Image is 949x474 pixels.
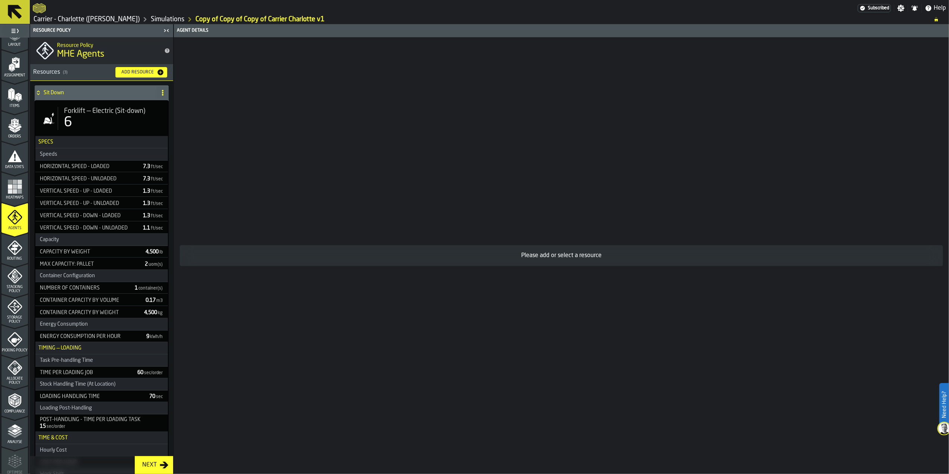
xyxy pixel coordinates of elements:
[35,185,168,197] div: StatList-item-Vertical Speed - Up - Loaded
[37,394,143,399] div: Loading Handling time
[37,164,137,170] div: Horizontal Speed - Loaded
[143,176,163,181] span: 7.3
[37,334,140,339] div: Energy Consumption Per Hour
[922,4,949,13] label: button-toggle-Help
[35,273,99,279] div: Container Configuration
[64,107,162,115] div: Title
[1,80,28,110] li: menu Items
[1,165,28,169] span: Data Stats
[37,297,140,303] div: Container Capacity by Volume
[35,282,168,294] div: StatList-item-Number of Containers
[156,298,163,303] span: m3
[151,202,163,206] span: ft/sec
[135,456,173,474] button: button-Next
[37,417,163,423] div: Post-Handling - Time per loading task
[35,378,168,391] h3: title-section-Stock Handling Time (At Location)
[35,321,92,327] div: Energy Consumption
[1,316,28,324] span: Storage Policy
[35,331,168,342] div: StatList-item-Energy Consumption Per Hour
[159,250,163,255] span: lb
[868,6,889,11] span: Subscribed
[151,177,163,181] span: ft/sec
[35,270,168,282] h3: title-section-Container Configuration
[1,377,28,385] span: Allocate Policy
[858,4,891,12] div: Menu Subscription
[1,264,28,294] li: menu Stacking Policy
[35,432,168,444] h3: title-section-Time & Cost
[35,148,168,161] h3: title-section-Speeds
[151,189,163,194] span: ft/sec
[1,73,28,78] span: Assignment
[37,188,137,194] div: Vertical Speed - Up - Loaded
[35,402,168,414] h3: title-section-Loading Post-Handling
[35,444,168,456] h3: title-section-Hourly Cost
[35,405,96,411] div: Loading Post-Handling
[1,135,28,139] span: Orders
[33,15,946,24] nav: Breadcrumb
[858,4,891,12] a: link-to-/wh/i/e074fb63-00ea-4531-a7c9-ea0a191b3e4f/settings/billing
[151,165,163,169] span: ft/sec
[30,37,173,64] div: title-MHE Agents
[1,196,28,200] span: Heatmaps
[35,357,98,363] div: Task Pre-handling Time
[146,298,163,303] span: 0.17
[934,4,946,13] span: Help
[33,1,46,15] a: logo-header
[146,334,163,339] span: 9
[186,251,937,260] div: Please add or select a resource
[37,370,131,376] div: Time per loading job
[47,424,65,429] span: sec/order
[1,355,28,385] li: menu Allocate Policy
[1,50,28,80] li: menu Assignment
[37,200,137,206] div: Vertical Speed - Up - Unloaded
[161,26,172,35] label: button-toggle-Close me
[145,262,163,267] span: 2
[143,213,163,218] span: 1.3
[35,85,154,100] div: Sit Down
[143,189,163,194] span: 1.3
[908,4,921,12] label: button-toggle-Notifications
[115,67,167,78] button: button-Add Resource
[143,164,163,169] span: 7.3
[118,70,157,75] div: Add Resource
[37,285,129,291] div: Number of Containers
[143,201,163,206] span: 1.3
[135,285,163,291] span: 1
[35,237,63,243] div: Capacity
[143,225,163,231] span: 1.1
[1,348,28,353] span: Picking Policy
[35,447,71,453] div: Hourly Cost
[35,197,168,209] div: StatList-item-Vertical Speed - Up - Unloaded
[1,325,28,355] li: menu Picking Policy
[1,226,28,230] span: Agents
[149,394,163,399] span: 70
[894,4,908,12] label: button-toggle-Settings
[64,107,145,115] span: Forklift — Electric (Sit-down)
[63,70,67,75] span: ( 3 )
[35,391,168,402] div: StatList-item-Loading Handling time
[137,370,163,375] span: 60
[35,381,120,387] div: Stock Handling Time (At Location)
[35,173,168,184] div: StatList-item-Horizontal Speed - Unloaded
[35,246,168,257] div: StatList-item-Capacity by weight
[1,257,28,261] span: Routing
[1,233,28,263] li: menu Routing
[40,424,66,429] span: 15
[37,176,137,182] div: Horizontal Speed - Unloaded
[35,414,168,432] div: StatList-item-Post-Handling - Time per loading task
[35,294,168,306] div: StatList-item-Container Capacity by Volume
[1,111,28,141] li: menu Orders
[1,43,28,47] span: Layout
[1,104,28,108] span: Items
[35,354,168,367] h3: title-section-Task Pre-handling Time
[138,286,163,291] span: container(s)
[1,172,28,202] li: menu Heatmaps
[35,234,168,246] h3: title-section-Capacity
[35,210,168,221] div: StatList-item-Vertical Speed - Down - Loaded
[37,310,138,316] div: Container Capacity by Weight
[175,28,948,33] div: Agent details
[35,151,62,157] div: Speeds
[35,101,168,136] div: stat-Forklift — Electric (Sit-down)
[1,294,28,324] li: menu Storage Policy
